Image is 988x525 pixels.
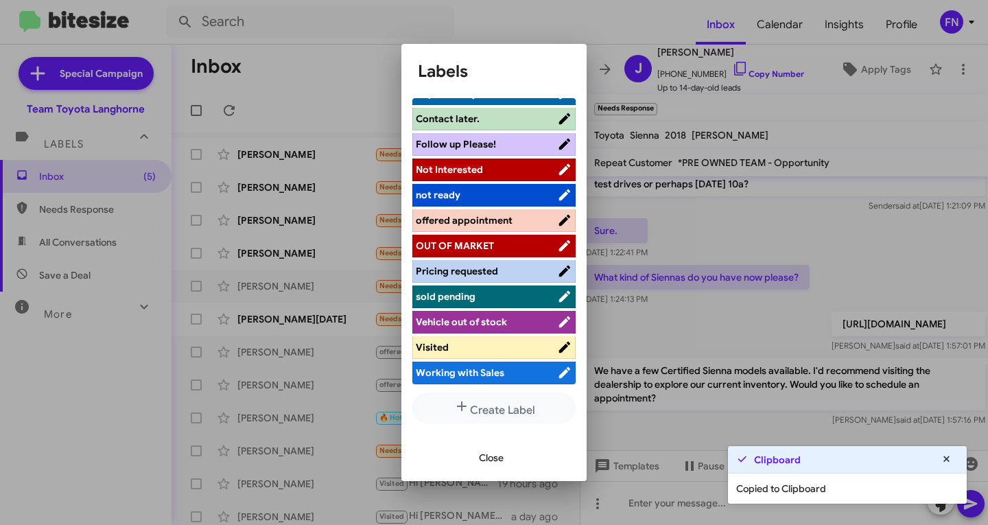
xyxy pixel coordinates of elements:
h1: Labels [418,60,570,82]
span: Follow up Please! [416,138,496,150]
span: offered appointment [416,214,513,226]
span: Pricing requested [416,265,498,277]
div: Copied to Clipboard [728,474,967,504]
span: Vehicle out of stock [416,316,507,328]
button: Close [468,445,515,470]
span: Close [479,445,504,470]
span: OUT OF MARKET [416,240,494,252]
span: sold pending [416,290,475,303]
button: Create Label [412,393,576,423]
span: Contact later. [416,113,480,125]
strong: Clipboard [754,453,801,467]
span: not ready [416,189,460,201]
span: Buyback: objection [416,87,505,100]
span: Visited [416,341,449,353]
span: Not Interested [416,163,483,176]
span: Working with Sales [416,366,504,379]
